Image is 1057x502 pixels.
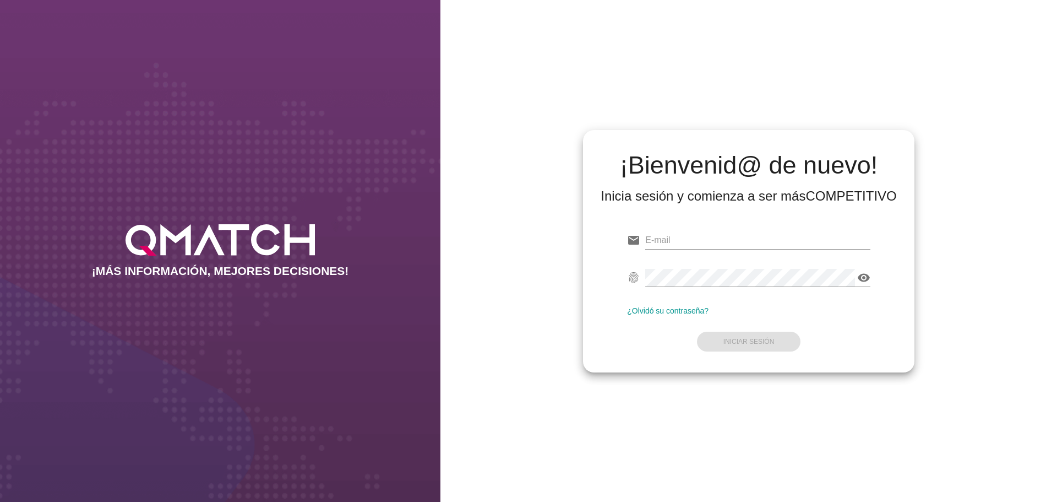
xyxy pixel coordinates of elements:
[627,234,640,247] i: email
[601,152,897,179] h2: ¡Bienvenid@ de nuevo!
[645,231,870,249] input: E-mail
[857,271,870,284] i: visibility
[627,306,709,315] a: ¿Olvidó su contraseña?
[92,265,349,278] h2: ¡MÁS INFORMACIÓN, MEJORES DECISIONES!
[805,188,896,203] strong: COMPETITIVO
[601,187,897,205] div: Inicia sesión y comienza a ser más
[627,271,640,284] i: fingerprint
